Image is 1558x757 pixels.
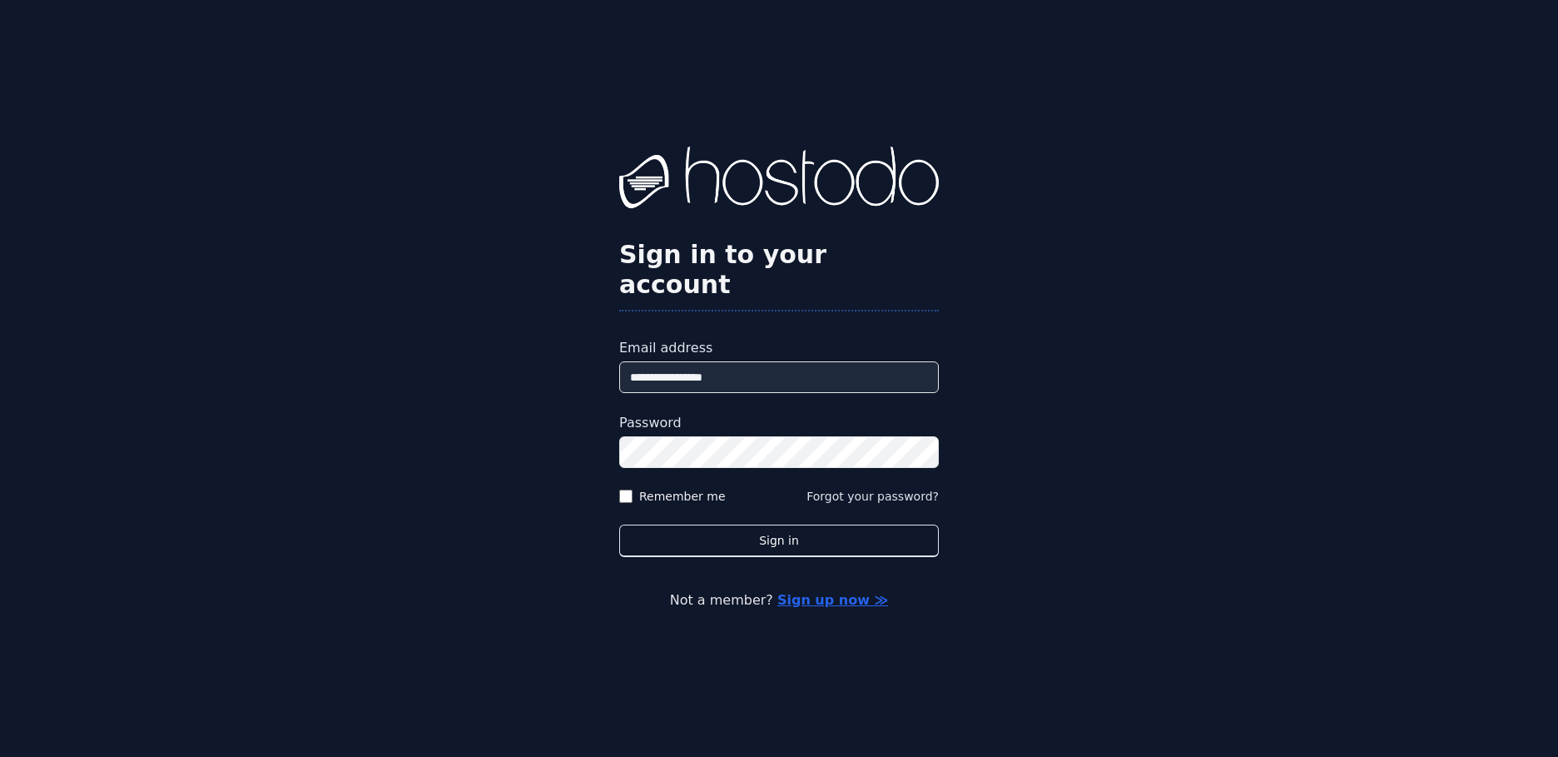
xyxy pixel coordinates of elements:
[619,525,939,557] button: Sign in
[777,592,888,608] a: Sign up now ≫
[619,413,939,433] label: Password
[80,590,1478,610] p: Not a member?
[639,488,726,505] label: Remember me
[619,240,939,300] h2: Sign in to your account
[806,488,939,505] button: Forgot your password?
[619,147,939,213] img: Hostodo
[619,338,939,358] label: Email address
